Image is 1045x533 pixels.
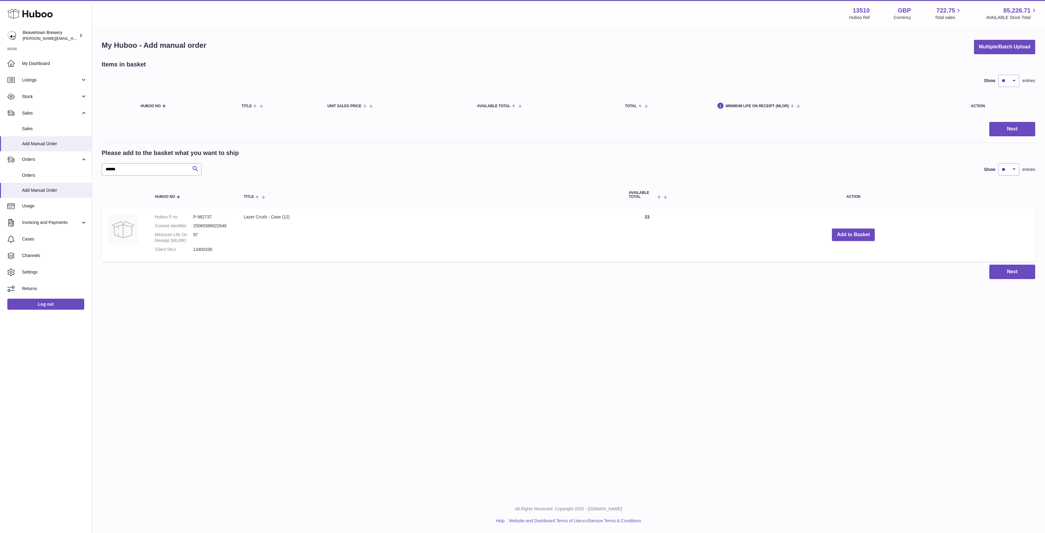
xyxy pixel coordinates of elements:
button: Add to Basket [832,229,875,241]
span: Title [242,104,252,108]
a: Website and Dashboard Terms of Use [509,518,581,523]
h2: Please add to the basket what you want to ship [102,149,239,157]
li: and [507,518,641,524]
th: Action [672,185,1035,205]
span: Orders [22,172,87,178]
a: 722.75 Total sales [935,6,962,21]
a: Service Terms & Conditions [588,518,641,523]
strong: 13510 [853,6,870,15]
span: Orders [22,157,81,162]
button: Next [989,265,1035,279]
span: Sales [22,110,81,116]
h1: My Huboo - Add manual order [102,40,206,50]
span: Usage [22,203,87,209]
button: Multiple/Batch Upload [974,40,1035,54]
span: entries [1022,167,1035,172]
span: Unit Sales Price [327,104,361,108]
div: Huboo Ref [849,15,870,21]
span: Minimum Life On Receipt (MLOR) [726,104,789,108]
td: Lazer Crush - Case (12) [238,208,623,261]
dt: Huboo P no [155,214,193,220]
span: AVAILABLE Total [629,191,656,199]
p: All Rights Reserved. Copyright 2025 - [DOMAIN_NAME] [97,506,1040,512]
img: Matthew.McCormack@beavertownbrewery.co.uk [7,31,17,40]
a: Log out [7,299,84,310]
dt: Client SKU [155,247,193,252]
a: Help [496,518,505,523]
span: Add Manual Order [22,141,87,147]
span: entries [1022,78,1035,84]
h2: Items in basket [102,60,146,69]
strong: GBP [898,6,911,15]
dt: Minimum Life On Receipt (MLOR) [155,232,193,244]
a: 85,226.71 AVAILABLE Stock Total [986,6,1038,21]
span: Total [625,104,637,108]
span: AVAILABLE Total [477,104,510,108]
span: AVAILABLE Stock Total [986,15,1038,21]
label: Show [984,167,995,172]
dd: 13400100 [193,247,231,252]
dt: Current identifier [155,223,193,229]
div: Currency [894,15,911,21]
span: 85,226.71 [1003,6,1031,15]
label: Show [984,78,995,84]
span: Sales [22,126,87,132]
span: Returns [22,286,87,292]
button: Next [989,122,1035,136]
div: Action [971,104,1029,108]
dd: 25060386622646 [193,223,231,229]
span: Title [244,195,254,199]
span: Listings [22,77,81,83]
span: Cases [22,236,87,242]
div: Beavertown Brewery [23,30,78,41]
span: Total sales [935,15,962,21]
span: Invoicing and Payments [22,220,81,225]
span: Huboo no [155,195,175,199]
dd: P-982737 [193,214,231,220]
span: Channels [22,253,87,259]
dd: 97 [193,232,231,244]
span: Settings [22,269,87,275]
span: Stock [22,94,81,100]
span: Add Manual Order [22,187,87,193]
td: 23 [623,208,672,261]
span: My Dashboard [22,61,87,66]
span: [PERSON_NAME][EMAIL_ADDRESS][PERSON_NAME][DOMAIN_NAME] [23,36,156,41]
img: Lazer Crush - Case (12) [108,214,138,245]
span: Huboo no [141,104,161,108]
span: 722.75 [936,6,955,15]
